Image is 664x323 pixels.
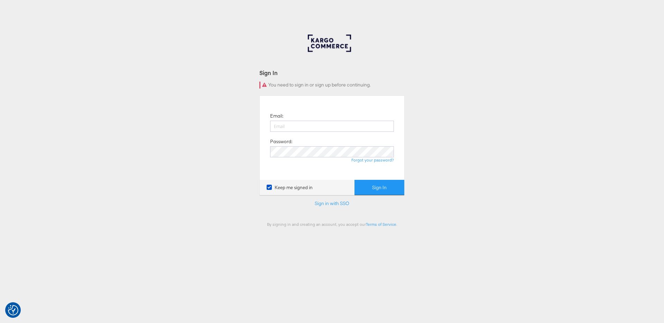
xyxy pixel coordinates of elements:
[270,121,394,132] input: Email
[267,184,313,191] label: Keep me signed in
[8,305,18,315] button: Consent Preferences
[259,82,405,89] div: You need to sign in or sign up before continuing.
[354,180,404,195] button: Sign In
[270,138,292,145] label: Password:
[270,113,283,119] label: Email:
[366,222,396,227] a: Terms of Service
[8,305,18,315] img: Revisit consent button
[351,157,394,163] a: Forgot your password?
[315,200,349,206] a: Sign in with SSO
[259,222,405,227] div: By signing in and creating an account, you accept our .
[259,69,405,77] div: Sign In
